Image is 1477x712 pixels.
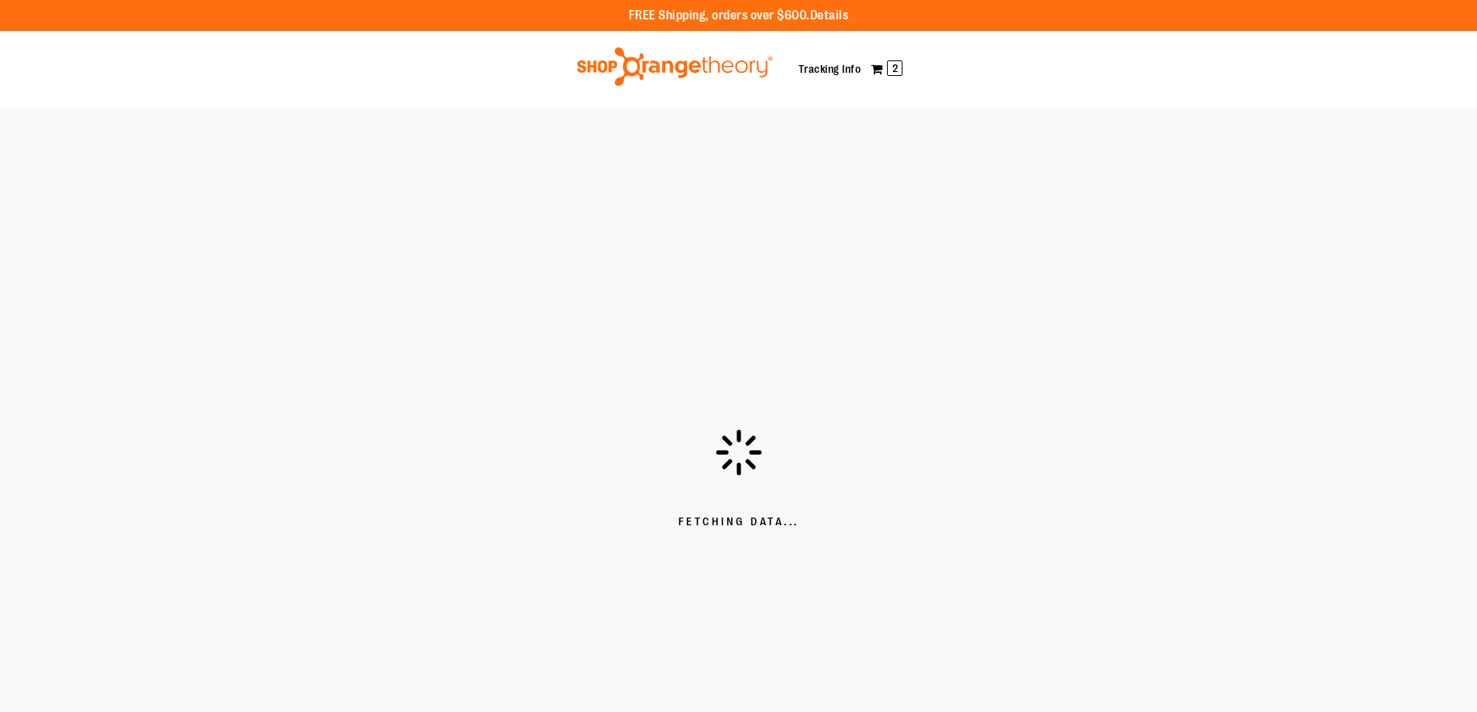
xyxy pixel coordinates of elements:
a: Details [810,9,849,22]
span: Fetching Data... [678,514,799,530]
span: 2 [887,60,902,76]
a: Tracking Info [799,63,861,75]
p: FREE Shipping, orders over $600. [629,7,849,25]
img: Shop Orangetheory [575,47,775,86]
